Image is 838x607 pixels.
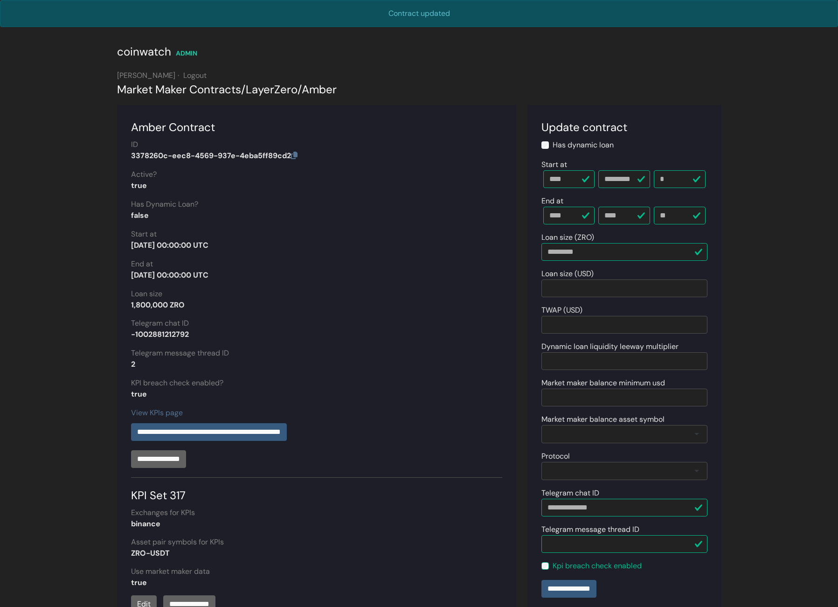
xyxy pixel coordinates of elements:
strong: false [131,210,149,220]
label: Market maker balance minimum usd [541,377,665,389]
label: KPI breach check enabled? [131,377,223,389]
div: ADMIN [176,49,197,58]
label: Dynamic loan liquidity leeway multiplier [541,341,679,352]
label: Start at [541,159,567,170]
a: Logout [183,70,207,80]
label: Telegram chat ID [131,318,189,329]
span: / [241,82,246,97]
div: KPI Set 317 [131,477,502,504]
label: End at [131,258,153,270]
label: Has dynamic loan [553,140,614,151]
label: Use market maker data [131,566,210,577]
strong: -1002881212792 [131,329,189,339]
strong: ZRO-USDT [131,548,170,558]
div: [PERSON_NAME] [117,70,721,81]
label: Telegram message thread ID [541,524,639,535]
label: Loan size (USD) [541,268,594,279]
strong: 1,800,000 ZRO [131,300,185,310]
label: Kpi breach check enabled [553,560,642,572]
strong: 2 [131,359,135,369]
a: coinwatch ADMIN [117,48,197,58]
a: View KPIs page [131,408,183,418]
label: Protocol [541,451,570,462]
label: Active? [131,169,157,180]
label: Start at [131,229,157,240]
label: Loan size (ZRO) [541,232,594,243]
label: Has Dynamic Loan? [131,199,198,210]
label: TWAP (USD) [541,305,582,316]
label: Loan size [131,288,162,300]
label: Telegram chat ID [541,488,599,499]
div: Amber Contract [131,119,502,136]
label: End at [541,195,563,207]
strong: true [131,578,147,587]
div: Update contract [541,119,707,136]
strong: 3378260c-eec8-4569-937e-4eba5ff89cd2 [131,151,298,160]
div: Market Maker Contracts LayerZero Amber [117,81,721,98]
span: · [178,70,179,80]
label: Market maker balance asset symbol [541,414,665,425]
strong: true [131,389,147,399]
strong: [DATE] 00:00:00 UTC [131,240,208,250]
strong: [DATE] 00:00:00 UTC [131,270,208,280]
label: ID [131,139,138,150]
strong: binance [131,519,160,529]
label: Telegram message thread ID [131,348,229,359]
strong: true [131,181,147,190]
label: Asset pair symbols for KPIs [131,537,224,548]
span: / [298,82,302,97]
div: coinwatch [117,43,171,60]
label: Exchanges for KPIs [131,507,195,518]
